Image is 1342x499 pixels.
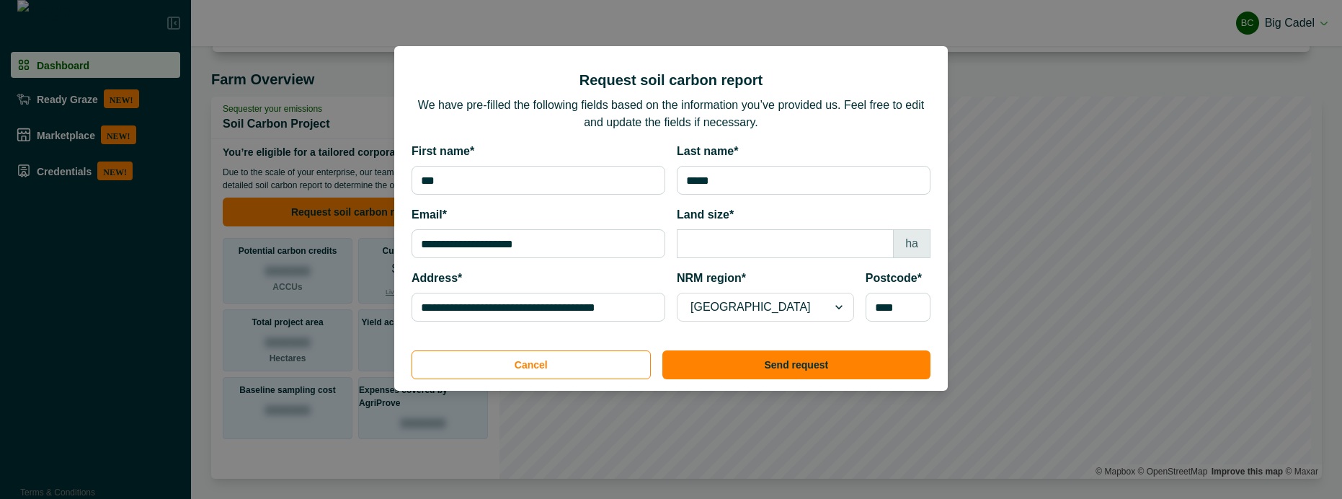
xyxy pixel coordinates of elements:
button: Cancel [412,350,651,379]
label: Land size* [677,206,922,224]
h2: Request soil carbon report [579,69,763,91]
label: Postcode* [866,270,922,287]
label: NRM region* [677,270,845,287]
p: We have pre-filled the following fields based on the information you’ve provided us. Feel free to... [412,97,930,131]
button: Send request [662,350,930,379]
label: Email* [412,206,657,224]
label: First name* [412,143,657,160]
label: Address* [412,270,657,287]
label: Last name* [677,143,922,160]
div: ha [893,229,930,258]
